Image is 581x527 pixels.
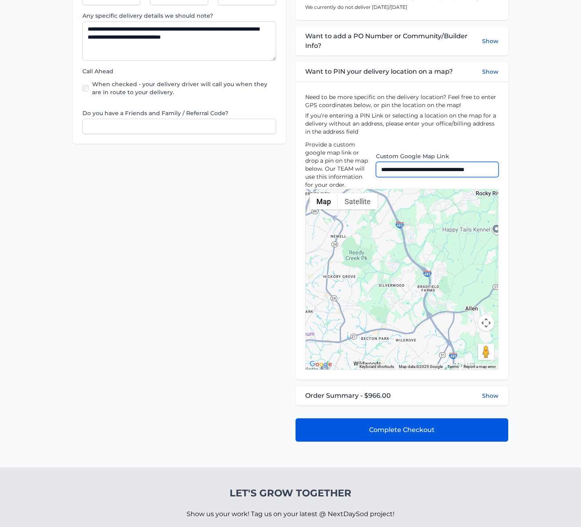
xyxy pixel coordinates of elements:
[399,364,443,369] span: Map data ©2025 Google
[305,391,391,401] span: Order Summary - $966.00
[308,359,334,370] img: Google
[482,31,499,51] button: Show
[359,364,394,370] button: Keyboard shortcuts
[82,109,276,117] label: Do you have a Friends and Family / Referral Code?
[478,315,494,331] button: Map camera controls
[82,67,276,75] label: Call Ahead
[296,418,509,442] button: Complete Checkout
[305,112,499,136] p: If you’re entering a PIN Link or selecting a location on the map for a delivery without an addres...
[482,67,499,76] button: Show
[305,4,499,10] p: We currently do not deliver [DATE]/[DATE]
[376,152,499,160] label: Custom Google Map Link
[482,392,499,400] button: Show
[448,364,459,369] a: Terms (opens in new tab)
[92,80,276,96] label: When checked - your delivery driver will call you when they are in route to your delivery.
[305,67,453,76] span: Want to PIN your delivery location on a map?
[369,425,435,435] span: Complete Checkout
[305,93,499,109] button: Need to be more specific on the delivery location? Feel free to enter GPS coordinates below, or p...
[305,141,370,189] p: Provide a custom google map link or drop a pin on the map below. Our TEAM will use this informati...
[478,344,494,360] button: Drag Pegman onto the map to open Street View
[187,487,394,500] h4: Let's Grow Together
[464,364,496,369] a: Report a map error
[338,193,378,209] button: Show satellite imagery
[82,12,276,20] label: Any specific delivery details we should note?
[310,193,338,209] button: Show street map
[305,31,482,51] span: Want to add a PO Number or Community/Builder Info?
[308,359,334,370] a: Open this area in Google Maps (opens a new window)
